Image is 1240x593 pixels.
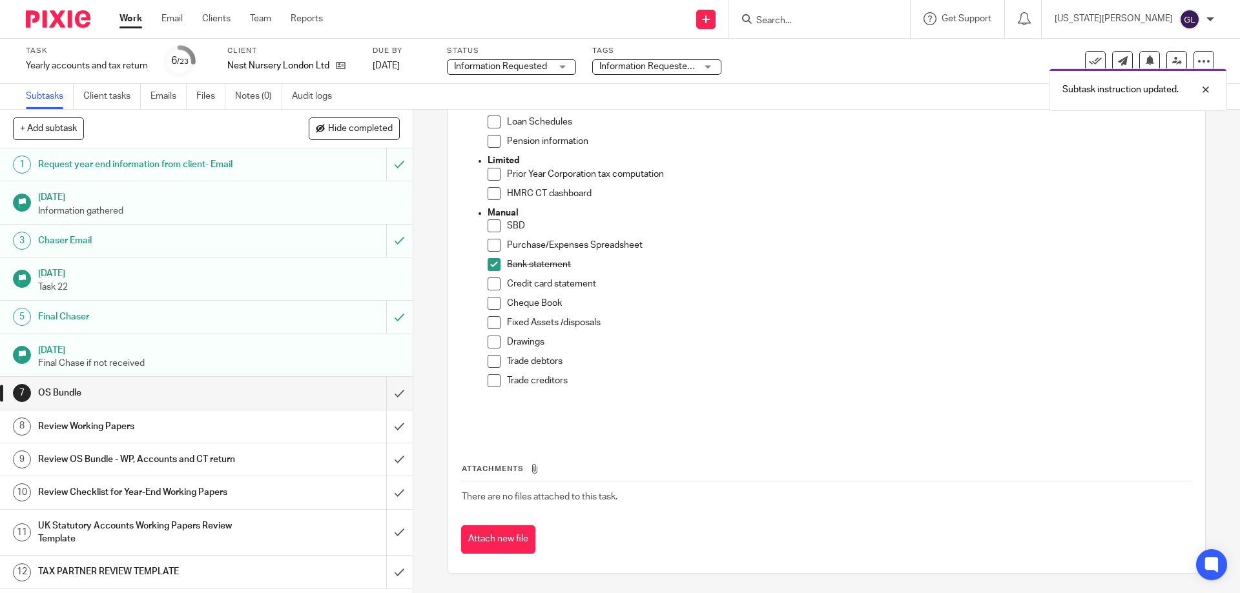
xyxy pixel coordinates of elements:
[507,239,1191,252] p: Purchase/Expenses Spreadsheet
[196,84,225,109] a: Files
[38,231,262,250] h1: Chaser Email
[1062,83,1179,96] p: Subtask instruction updated.
[26,59,148,72] div: Yearly accounts and tax return
[507,374,1191,387] p: Trade creditors
[13,483,31,501] div: 10
[161,12,183,25] a: Email
[119,12,142,25] a: Work
[373,46,431,56] label: Due by
[38,516,262,549] h1: UK Statutory Accounts Working Papers Review Template
[26,10,90,28] img: Pixie
[507,187,1191,200] p: HMRC CT dashboard
[1179,9,1200,30] img: svg%3E
[38,357,400,370] p: Final Chase if not received
[38,417,262,436] h1: Review Working Papers
[507,258,1191,271] p: Bank statement
[83,84,141,109] a: Client tasks
[38,264,400,280] h1: [DATE]
[38,383,262,403] h1: OS Bundle
[507,277,1191,290] p: Credit card statement
[507,116,1191,128] p: Loan Schedules
[38,281,400,294] p: Task 22
[507,336,1191,348] p: Drawings
[507,135,1191,148] p: Pension information
[38,341,400,357] h1: [DATE]
[38,450,262,469] h1: Review OS Bundle - WP, Accounts and CT return
[13,450,31,468] div: 9
[26,46,148,56] label: Task
[292,84,342,109] a: Audit logs
[13,156,31,174] div: 1
[13,232,31,250] div: 3
[26,84,74,109] a: Subtasks
[13,523,31,541] div: 11
[462,492,617,501] span: There are no files attached to this task.
[177,58,189,65] small: /23
[488,208,519,217] strong: Manual
[599,62,727,71] span: Information Requested/Chased
[507,297,1191,310] p: Cheque Book
[227,46,356,56] label: Client
[507,219,1191,232] p: SBD
[507,355,1191,368] p: Trade debtors
[291,12,323,25] a: Reports
[447,46,576,56] label: Status
[328,124,393,134] span: Hide completed
[227,59,329,72] p: Nest Nursery London Ltd
[250,12,271,25] a: Team
[461,525,535,554] button: Attach new file
[592,46,721,56] label: Tags
[202,12,231,25] a: Clients
[488,156,520,165] strong: Limited
[38,307,262,327] h1: Final Chaser
[235,84,282,109] a: Notes (0)
[13,308,31,326] div: 5
[13,417,31,436] div: 8
[150,84,187,109] a: Emails
[454,62,547,71] span: Information Requested
[38,483,262,502] h1: Review Checklist for Year-End Working Papers
[507,168,1191,181] p: Prior Year Corporation tax computation
[309,117,400,139] button: Hide completed
[462,465,524,472] span: Attachments
[38,188,400,204] h1: [DATE]
[13,563,31,581] div: 12
[38,562,262,581] h1: TAX PARTNER REVIEW TEMPLATE
[38,155,262,174] h1: Request year end information from client- Email
[13,384,31,402] div: 7
[38,205,400,217] p: Information gathered
[171,54,189,68] div: 6
[13,117,84,139] button: + Add subtask
[373,61,400,70] span: [DATE]
[507,316,1191,329] p: Fixed Assets /disposals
